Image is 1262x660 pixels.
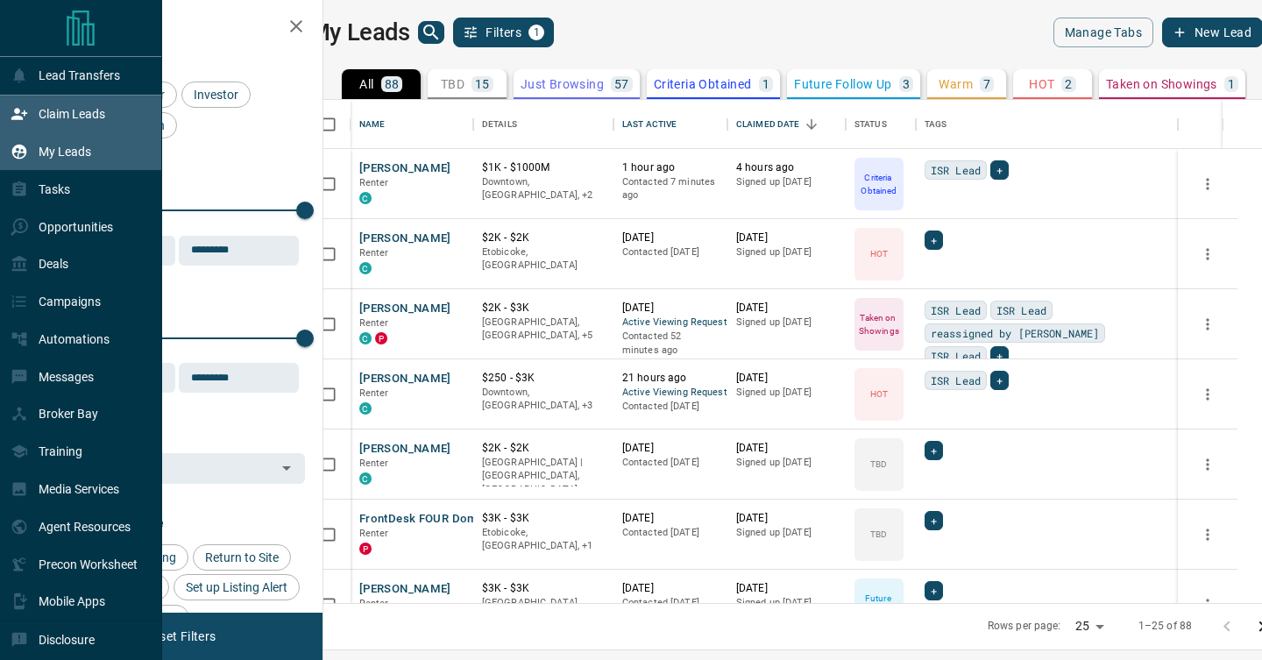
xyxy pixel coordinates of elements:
[762,78,769,90] p: 1
[622,330,719,357] p: Contacted 52 minutes ago
[622,511,719,526] p: [DATE]
[870,528,887,541] p: TBD
[309,18,410,46] h1: My Leads
[181,82,251,108] div: Investor
[736,231,837,245] p: [DATE]
[482,316,605,343] p: Etobicoke, Midtown | Central, North York, West End, Toronto
[359,511,599,528] button: FrontDesk FOUR Dominion [PERSON_NAME]
[931,347,981,365] span: ISR Lead
[1195,451,1221,478] button: more
[359,177,389,188] span: Renter
[736,596,837,610] p: Signed up [DATE]
[856,311,902,337] p: Taken on Showings
[482,511,605,526] p: $3K - $3K
[359,458,389,469] span: Renter
[622,526,719,540] p: Contacted [DATE]
[482,581,605,596] p: $3K - $3K
[482,231,605,245] p: $2K - $2K
[1053,18,1153,47] button: Manage Tabs
[521,78,604,90] p: Just Browsing
[359,402,372,415] div: condos.ca
[453,18,554,47] button: Filters1
[351,100,473,149] div: Name
[988,619,1061,634] p: Rows per page:
[174,574,300,600] div: Set up Listing Alert
[1029,78,1054,90] p: HOT
[473,100,613,149] div: Details
[622,596,719,610] p: Contacted [DATE]
[1106,78,1217,90] p: Taken on Showings
[482,386,605,413] p: North York, Toronto, Vaughan
[990,160,1009,180] div: +
[180,580,294,594] span: Set up Listing Alert
[996,372,1003,389] span: +
[1068,614,1110,639] div: 25
[736,160,837,175] p: 4 hours ago
[482,526,605,553] p: Mississauga
[870,387,888,401] p: HOT
[983,78,990,90] p: 7
[622,316,719,330] span: Active Viewing Request
[614,78,629,90] p: 57
[622,456,719,470] p: Contacted [DATE]
[736,456,837,470] p: Signed up [DATE]
[133,621,227,651] button: Reset Filters
[359,100,386,149] div: Name
[854,100,887,149] div: Status
[931,302,981,319] span: ISR Lead
[622,231,719,245] p: [DATE]
[727,100,846,149] div: Claimed Date
[996,347,1003,365] span: +
[482,100,517,149] div: Details
[856,171,902,197] p: Criteria Obtained
[736,386,837,400] p: Signed up [DATE]
[736,441,837,456] p: [DATE]
[359,598,389,609] span: Renter
[359,78,373,90] p: All
[736,526,837,540] p: Signed up [DATE]
[1138,619,1192,634] p: 1–25 of 88
[1195,241,1221,267] button: more
[375,332,387,344] div: property.ca
[1195,171,1221,197] button: more
[482,596,605,623] p: [GEOGRAPHIC_DATA], [GEOGRAPHIC_DATA]
[990,371,1009,390] div: +
[856,592,902,618] p: Future Follow Up
[931,231,937,249] span: +
[193,544,291,571] div: Return to Site
[359,247,389,259] span: Renter
[359,160,451,177] button: [PERSON_NAME]
[870,458,887,471] p: TBD
[359,371,451,387] button: [PERSON_NAME]
[482,441,605,456] p: $2K - $2K
[931,161,981,179] span: ISR Lead
[475,78,490,90] p: 15
[359,581,451,598] button: [PERSON_NAME]
[359,301,451,317] button: [PERSON_NAME]
[1195,592,1221,618] button: more
[482,456,605,497] p: [GEOGRAPHIC_DATA] | [GEOGRAPHIC_DATA], [GEOGRAPHIC_DATA]
[274,456,299,480] button: Open
[482,371,605,386] p: $250 - $3K
[359,528,389,539] span: Renter
[903,78,910,90] p: 3
[359,543,372,555] div: property.ca
[359,472,372,485] div: condos.ca
[622,400,719,414] p: Contacted [DATE]
[622,441,719,456] p: [DATE]
[622,386,719,401] span: Active Viewing Request
[359,192,372,204] div: condos.ca
[939,78,973,90] p: Warm
[925,100,947,149] div: Tags
[794,78,891,90] p: Future Follow Up
[931,324,1099,342] span: reassigned by [PERSON_NAME]
[622,175,719,202] p: Contacted 7 minutes ago
[736,301,837,316] p: [DATE]
[736,581,837,596] p: [DATE]
[482,245,605,273] p: Etobicoke, [GEOGRAPHIC_DATA]
[1195,311,1221,337] button: more
[736,100,800,149] div: Claimed Date
[359,262,372,274] div: condos.ca
[931,582,937,600] span: +
[622,100,677,149] div: Last Active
